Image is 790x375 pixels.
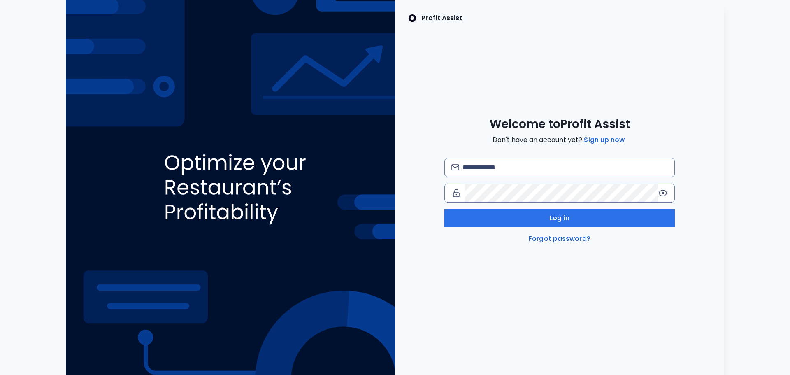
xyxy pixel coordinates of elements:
[451,164,459,170] img: email
[421,13,462,23] p: Profit Assist
[408,13,416,23] img: SpotOn Logo
[444,209,675,227] button: Log in
[550,213,569,223] span: Log in
[490,117,630,132] span: Welcome to Profit Assist
[582,135,626,145] a: Sign up now
[493,135,626,145] span: Don't have an account yet?
[527,234,592,244] a: Forgot password?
